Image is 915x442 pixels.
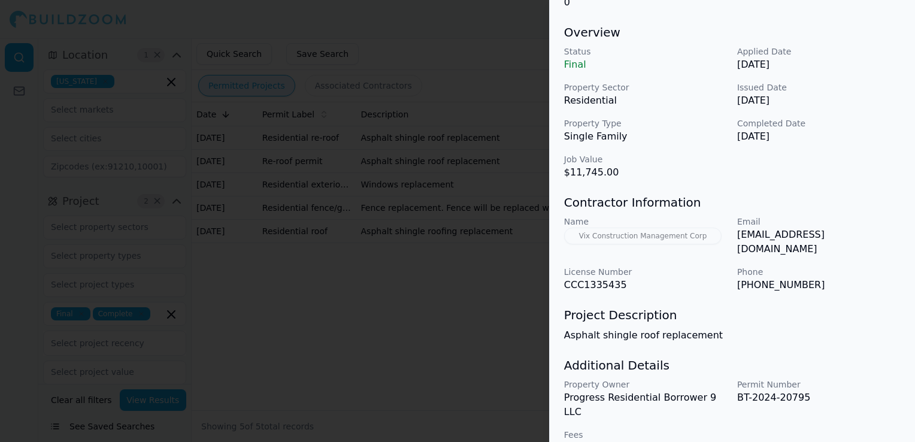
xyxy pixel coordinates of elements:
[737,57,901,72] p: [DATE]
[564,307,901,323] h3: Project Description
[564,24,901,41] h3: Overview
[564,57,728,72] p: Final
[564,46,728,57] p: Status
[564,93,728,108] p: Residential
[737,216,901,228] p: Email
[564,379,728,390] p: Property Owner
[564,216,728,228] p: Name
[737,46,901,57] p: Applied Date
[737,379,901,390] p: Permit Number
[564,117,728,129] p: Property Type
[564,194,901,211] h3: Contractor Information
[564,81,728,93] p: Property Sector
[564,390,728,419] p: Progress Residential Borrower 9 LLC
[564,328,901,343] p: Asphalt shingle roof replacement
[564,165,728,180] p: $11,745.00
[564,266,728,278] p: License Number
[564,429,728,441] p: Fees
[737,93,901,108] p: [DATE]
[737,278,901,292] p: [PHONE_NUMBER]
[737,390,901,405] p: BT-2024-20795
[564,278,728,292] p: CCC1335435
[737,228,901,256] p: [EMAIL_ADDRESS][DOMAIN_NAME]
[564,357,901,374] h3: Additional Details
[564,153,728,165] p: Job Value
[737,117,901,129] p: Completed Date
[737,129,901,144] p: [DATE]
[737,266,901,278] p: Phone
[737,81,901,93] p: Issued Date
[564,129,728,144] p: Single Family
